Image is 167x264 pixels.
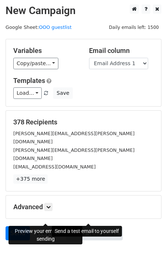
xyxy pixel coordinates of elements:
[130,228,167,264] iframe: Chat Widget
[6,4,161,17] h2: New Campaign
[13,164,96,170] small: [EMAIL_ADDRESS][DOMAIN_NAME]
[53,87,72,99] button: Save
[13,87,42,99] a: Load...
[13,58,58,69] a: Copy/paste...
[6,24,72,30] small: Google Sheet:
[89,47,154,55] h5: Email column
[8,226,82,244] div: Preview your emails before sending
[13,47,78,55] h5: Variables
[52,226,122,237] div: Send a test email to yourself
[13,147,134,161] small: [PERSON_NAME][EMAIL_ADDRESS][PERSON_NAME][DOMAIN_NAME]
[106,24,161,30] a: Daily emails left: 1500
[13,77,45,84] a: Templates
[39,24,72,30] a: OOO guestlist
[13,118,154,126] h5: 378 Recipients
[13,131,134,145] small: [PERSON_NAME][EMAIL_ADDRESS][PERSON_NAME][DOMAIN_NAME]
[13,203,154,211] h5: Advanced
[6,226,30,240] a: Send
[106,23,161,31] span: Daily emails left: 1500
[13,174,48,184] a: +375 more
